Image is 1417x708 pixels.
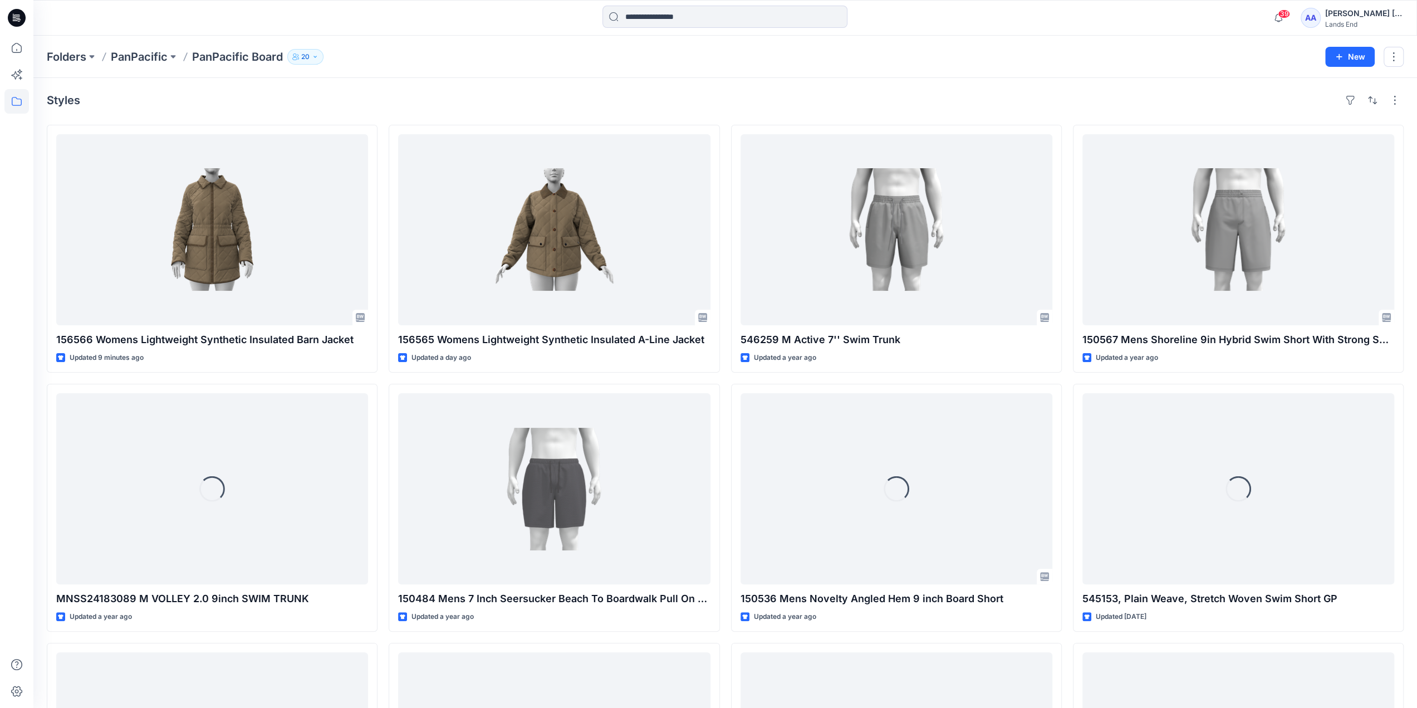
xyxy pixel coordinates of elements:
[398,332,710,348] p: 156565 Womens Lightweight Synthetic Insulated A-Line Jacket
[1278,9,1290,18] span: 39
[111,49,168,65] a: PanPacific
[741,591,1052,607] p: 150536 Mens Novelty Angled Hem 9 inch Board Short
[1325,20,1403,28] div: Lands End
[398,393,710,584] a: 150484 Mens 7 Inch Seersucker Beach To Boardwalk Pull On Short
[1082,591,1394,607] p: 545153, Plain Weave, Stretch Woven Swim Short GP
[1096,611,1146,623] p: Updated [DATE]
[411,611,474,623] p: Updated a year ago
[754,611,816,623] p: Updated a year ago
[192,49,283,65] p: PanPacific Board
[741,332,1052,348] p: 546259 M Active 7'' Swim Trunk
[1301,8,1321,28] div: AA
[56,591,368,607] p: MNSS24183089 M VOLLEY 2.0 9inch SWIM TRUNK
[56,134,368,325] a: 156566 Womens Lightweight Synthetic Insulated Barn Jacket
[1325,7,1403,20] div: [PERSON_NAME] [PERSON_NAME]
[301,51,310,63] p: 20
[411,352,471,364] p: Updated a day ago
[287,49,323,65] button: 20
[398,591,710,607] p: 150484 Mens 7 Inch Seersucker Beach To Boardwalk Pull On Short
[47,94,80,107] h4: Styles
[398,134,710,325] a: 156565 Womens Lightweight Synthetic Insulated A-Line Jacket
[70,611,132,623] p: Updated a year ago
[1082,332,1394,348] p: 150567 Mens Shoreline 9in Hybrid Swim Short With Strong Support
[1325,47,1375,67] button: New
[754,352,816,364] p: Updated a year ago
[1096,352,1158,364] p: Updated a year ago
[741,134,1052,325] a: 546259 M Active 7'' Swim Trunk
[47,49,86,65] a: Folders
[70,352,144,364] p: Updated 9 minutes ago
[56,332,368,348] p: 156566 Womens Lightweight Synthetic Insulated Barn Jacket
[1082,134,1394,325] a: 150567 Mens Shoreline 9in Hybrid Swim Short With Strong Support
